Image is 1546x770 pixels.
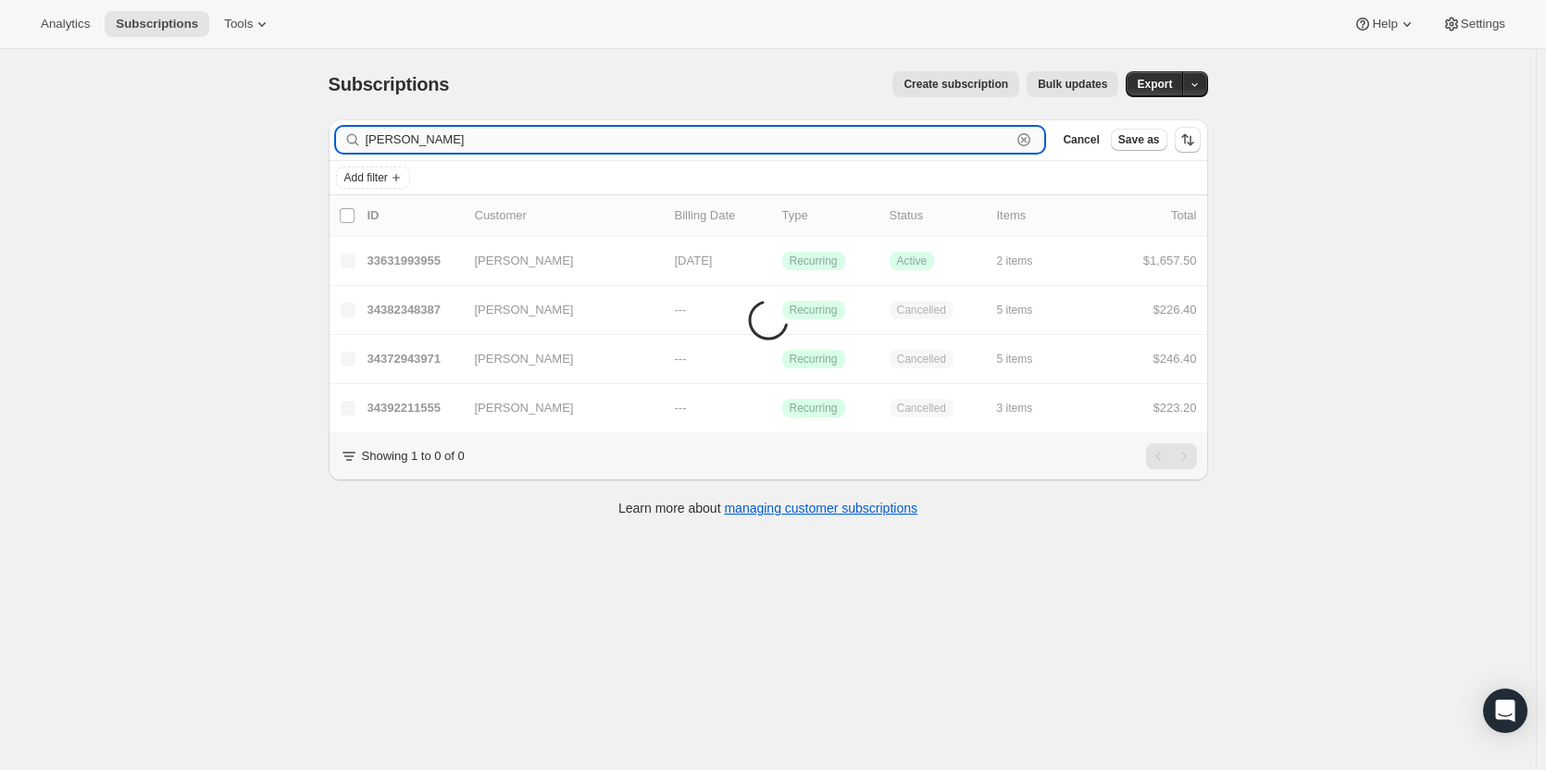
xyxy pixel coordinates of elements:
[1027,71,1118,97] button: Bulk updates
[1055,129,1106,151] button: Cancel
[366,127,1012,153] input: Filter subscribers
[1038,77,1107,92] span: Bulk updates
[1431,11,1516,37] button: Settings
[1111,129,1167,151] button: Save as
[362,447,465,466] p: Showing 1 to 0 of 0
[904,77,1008,92] span: Create subscription
[30,11,101,37] button: Analytics
[618,499,917,517] p: Learn more about
[213,11,282,37] button: Tools
[1137,77,1172,92] span: Export
[329,74,450,94] span: Subscriptions
[1342,11,1427,37] button: Help
[224,17,253,31] span: Tools
[116,17,198,31] span: Subscriptions
[1063,132,1099,147] span: Cancel
[336,167,410,189] button: Add filter
[892,71,1019,97] button: Create subscription
[1146,443,1197,469] nav: Pagination
[1483,689,1527,733] div: Open Intercom Messenger
[1461,17,1505,31] span: Settings
[724,501,917,515] a: managing customer subscriptions
[105,11,209,37] button: Subscriptions
[1175,127,1201,153] button: Sort the results
[1126,71,1183,97] button: Export
[1372,17,1397,31] span: Help
[41,17,90,31] span: Analytics
[1118,132,1160,147] span: Save as
[344,170,388,185] span: Add filter
[1015,130,1033,149] button: Clear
